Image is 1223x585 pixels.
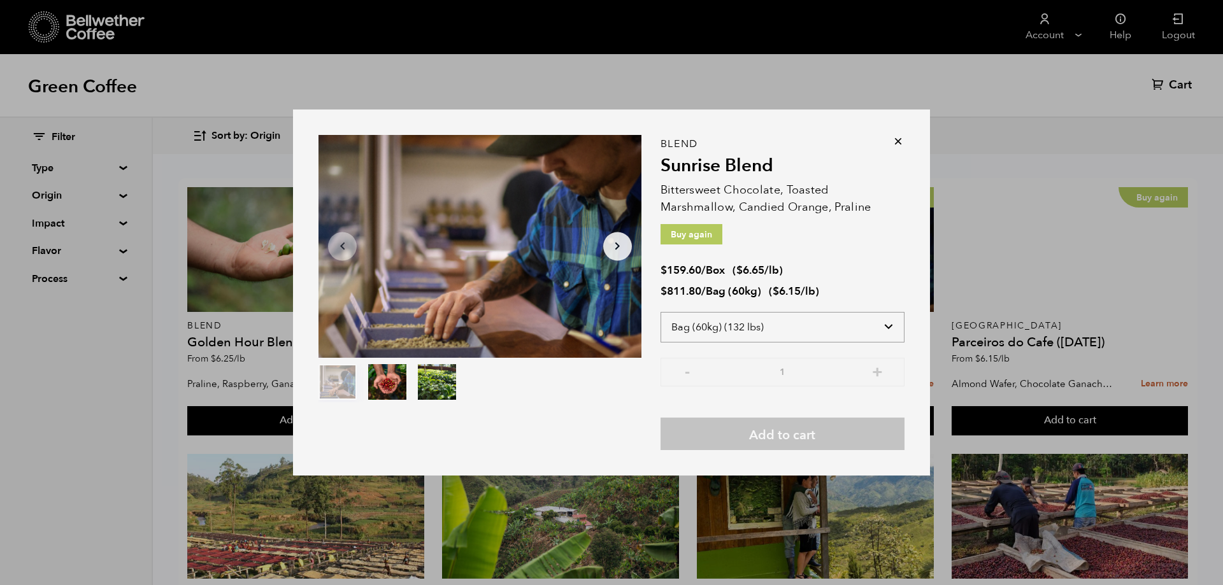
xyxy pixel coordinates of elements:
span: / [701,263,706,278]
span: $ [736,263,743,278]
h2: Sunrise Blend [661,155,905,177]
span: /lb [801,284,815,299]
bdi: 811.80 [661,284,701,299]
bdi: 6.65 [736,263,764,278]
bdi: 159.60 [661,263,701,278]
span: Bag (60kg) [706,284,761,299]
span: $ [773,284,779,299]
span: ( ) [769,284,819,299]
span: / [701,284,706,299]
span: $ [661,263,667,278]
button: Add to cart [661,418,905,450]
button: - [680,364,696,377]
p: Buy again [661,224,722,244]
span: Box [706,263,725,278]
button: + [869,364,885,377]
span: /lb [764,263,779,278]
span: $ [661,284,667,299]
p: Bittersweet Chocolate, Toasted Marshmallow, Candied Orange, Praline [661,181,905,216]
span: ( ) [733,263,783,278]
bdi: 6.15 [773,284,801,299]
